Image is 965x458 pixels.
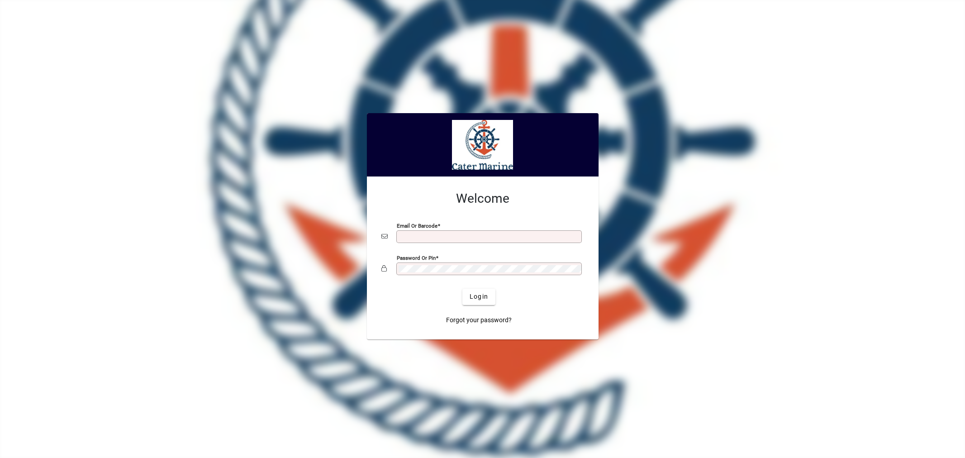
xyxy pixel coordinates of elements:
[442,312,515,329] a: Forgot your password?
[397,254,436,261] mat-label: Password or Pin
[381,191,584,206] h2: Welcome
[470,292,488,301] span: Login
[446,315,512,325] span: Forgot your password?
[397,222,437,229] mat-label: Email or Barcode
[462,289,495,305] button: Login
